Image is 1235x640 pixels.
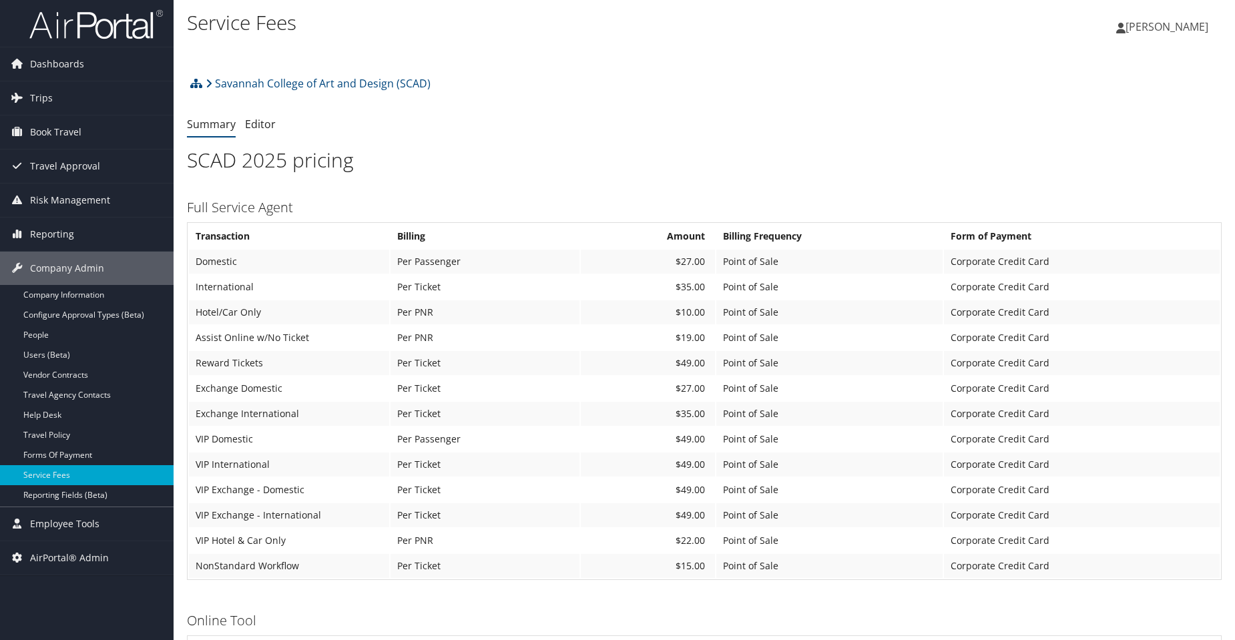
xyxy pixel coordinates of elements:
[189,224,389,248] th: Transaction
[581,452,715,476] td: $49.00
[944,478,1220,502] td: Corporate Credit Card
[944,300,1220,324] td: Corporate Credit Card
[716,554,943,578] td: Point of Sale
[581,529,715,553] td: $22.00
[391,503,579,527] td: Per Ticket
[944,376,1220,400] td: Corporate Credit Card
[391,351,579,375] td: Per Ticket
[716,376,943,400] td: Point of Sale
[944,402,1220,426] td: Corporate Credit Card
[944,351,1220,375] td: Corporate Credit Card
[944,503,1220,527] td: Corporate Credit Card
[944,326,1220,350] td: Corporate Credit Card
[30,47,84,81] span: Dashboards
[189,503,389,527] td: VIP Exchange - International
[716,452,943,476] td: Point of Sale
[581,503,715,527] td: $49.00
[581,275,715,299] td: $35.00
[944,452,1220,476] td: Corporate Credit Card
[581,224,715,248] th: Amount
[581,351,715,375] td: $49.00
[187,611,1222,630] h3: Online Tool
[716,224,943,248] th: Billing Frequency
[391,224,579,248] th: Billing
[30,218,74,251] span: Reporting
[189,326,389,350] td: Assist Online w/No Ticket
[944,554,1220,578] td: Corporate Credit Card
[716,326,943,350] td: Point of Sale
[944,224,1220,248] th: Form of Payment
[30,149,100,183] span: Travel Approval
[189,351,389,375] td: Reward Tickets
[30,81,53,115] span: Trips
[581,554,715,578] td: $15.00
[391,376,579,400] td: Per Ticket
[716,503,943,527] td: Point of Sale
[716,275,943,299] td: Point of Sale
[391,300,579,324] td: Per PNR
[944,529,1220,553] td: Corporate Credit Card
[189,250,389,274] td: Domestic
[716,300,943,324] td: Point of Sale
[581,402,715,426] td: $35.00
[187,9,877,37] h1: Service Fees
[716,478,943,502] td: Point of Sale
[189,275,389,299] td: International
[30,541,109,575] span: AirPortal® Admin
[189,300,389,324] td: Hotel/Car Only
[1116,7,1222,47] a: [PERSON_NAME]
[581,427,715,451] td: $49.00
[716,402,943,426] td: Point of Sale
[30,252,104,285] span: Company Admin
[187,198,1222,217] h3: Full Service Agent
[716,250,943,274] td: Point of Sale
[189,427,389,451] td: VIP Domestic
[581,376,715,400] td: $27.00
[944,275,1220,299] td: Corporate Credit Card
[29,9,163,40] img: airportal-logo.png
[30,184,110,217] span: Risk Management
[391,326,579,350] td: Per PNR
[581,326,715,350] td: $19.00
[581,478,715,502] td: $49.00
[30,115,81,149] span: Book Travel
[391,250,579,274] td: Per Passenger
[206,70,431,97] a: Savannah College of Art and Design (SCAD)
[391,402,579,426] td: Per Ticket
[581,250,715,274] td: $27.00
[189,529,389,553] td: VIP Hotel & Car Only
[189,478,389,502] td: VIP Exchange - Domestic
[944,250,1220,274] td: Corporate Credit Card
[187,117,236,131] a: Summary
[189,376,389,400] td: Exchange Domestic
[581,300,715,324] td: $10.00
[30,507,99,541] span: Employee Tools
[391,478,579,502] td: Per Ticket
[944,427,1220,451] td: Corporate Credit Card
[1126,19,1208,34] span: [PERSON_NAME]
[391,529,579,553] td: Per PNR
[391,452,579,476] td: Per Ticket
[189,554,389,578] td: NonStandard Workflow
[716,351,943,375] td: Point of Sale
[187,146,1222,174] h1: SCAD 2025 pricing
[391,427,579,451] td: Per Passenger
[391,275,579,299] td: Per Ticket
[189,402,389,426] td: Exchange International
[716,427,943,451] td: Point of Sale
[189,452,389,476] td: VIP International
[716,529,943,553] td: Point of Sale
[391,554,579,578] td: Per Ticket
[245,117,276,131] a: Editor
